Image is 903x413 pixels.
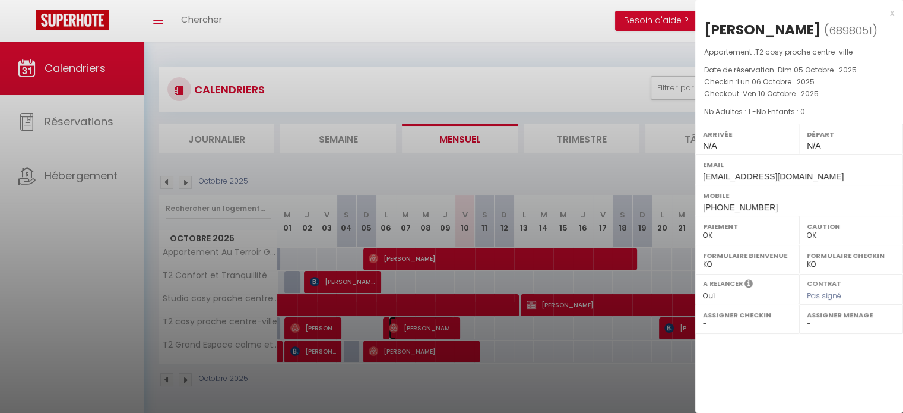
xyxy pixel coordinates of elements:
span: N/A [703,141,717,150]
label: Mobile [703,190,895,201]
span: N/A [807,141,820,150]
p: Appartement : [704,46,894,58]
span: ( ) [824,22,877,39]
span: [EMAIL_ADDRESS][DOMAIN_NAME] [703,172,844,181]
span: [PHONE_NUMBER] [703,203,778,212]
label: Assigner Menage [807,309,895,321]
label: Formulaire Checkin [807,250,895,261]
div: [PERSON_NAME] [704,20,821,39]
p: Checkin : [704,76,894,88]
div: x [695,6,894,20]
span: Nb Enfants : 0 [756,106,805,116]
span: 6898051 [829,23,872,38]
label: Arrivée [703,128,791,140]
p: Date de réservation : [704,64,894,76]
label: Départ [807,128,895,140]
span: Nb Adultes : 1 - [704,106,805,116]
span: T2 cosy proche centre-ville [755,47,853,57]
span: Ven 10 Octobre . 2025 [743,89,819,99]
p: Checkout : [704,88,894,100]
label: A relancer [703,279,743,289]
label: Assigner Checkin [703,309,791,321]
span: Pas signé [807,291,841,301]
span: Lun 06 Octobre . 2025 [737,77,815,87]
label: Caution [807,220,895,232]
span: Dim 05 Octobre . 2025 [778,65,857,75]
label: Email [703,159,895,171]
label: Contrat [807,279,841,286]
label: Paiement [703,220,791,232]
label: Formulaire Bienvenue [703,250,791,261]
i: Sélectionner OUI si vous souhaiter envoyer les séquences de messages post-checkout [744,279,753,292]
